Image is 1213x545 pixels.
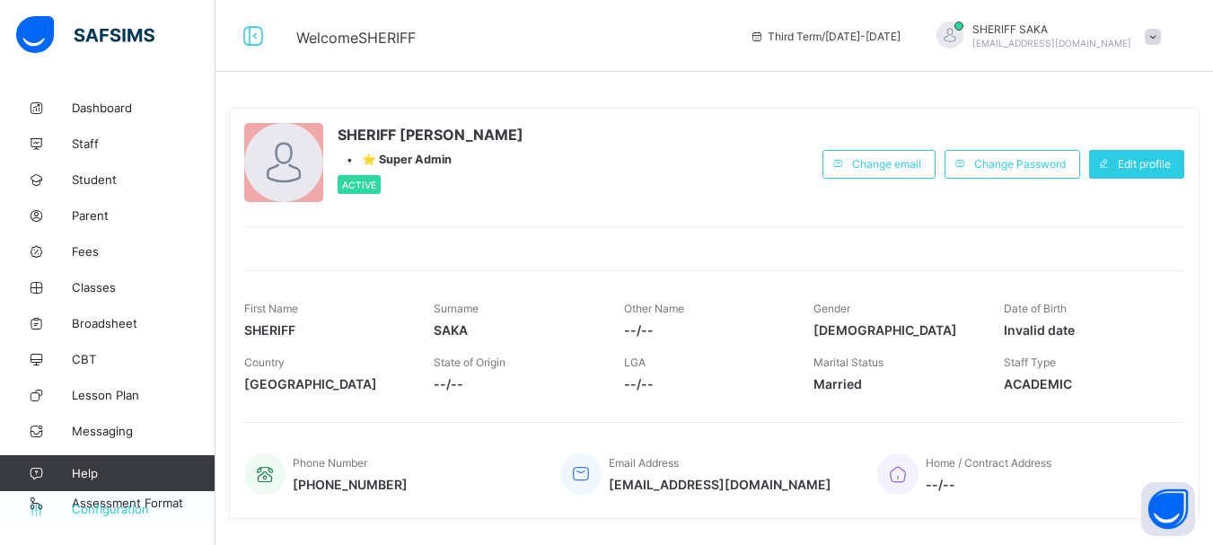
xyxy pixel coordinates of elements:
span: Fees [72,244,215,259]
span: --/-- [926,477,1051,492]
span: session/term information [750,30,901,43]
span: [EMAIL_ADDRESS][DOMAIN_NAME] [972,38,1131,48]
img: safsims [16,16,154,54]
span: Change email [852,157,921,171]
button: Open asap [1141,482,1195,536]
span: ⭐ Super Admin [362,153,452,166]
span: Staff [72,136,215,151]
span: ACADEMIC [1004,376,1166,391]
span: CBT [72,352,215,366]
span: Other Name [624,302,684,315]
span: [PHONE_NUMBER] [293,477,408,492]
span: --/-- [624,376,787,391]
span: SHERIFF [244,322,407,338]
span: Phone Number [293,456,367,470]
span: Help [72,466,215,480]
span: Gender [813,302,850,315]
span: SHERIFF [PERSON_NAME] [338,126,523,144]
span: Married [813,376,976,391]
span: Messaging [72,424,215,438]
span: Configuration [72,502,215,516]
span: Home / Contract Address [926,456,1051,470]
span: Date of Birth [1004,302,1067,315]
span: --/-- [624,322,787,338]
span: Dashboard [72,101,215,115]
span: Broadsheet [72,316,215,330]
span: Country [244,356,285,369]
span: State of Origin [434,356,505,369]
span: Student [72,172,215,187]
span: Classes [72,280,215,294]
span: Parent [72,208,215,223]
span: [EMAIL_ADDRESS][DOMAIN_NAME] [609,477,831,492]
span: Welcome SHERIFF [296,29,416,47]
span: SAKA [434,322,596,338]
span: SHERIFF SAKA [972,22,1131,36]
span: First Name [244,302,298,315]
div: • [338,153,523,166]
span: Invalid date [1004,322,1166,338]
span: Surname [434,302,479,315]
span: Active [342,180,376,190]
div: SHERIFFSAKA [919,22,1170,51]
span: Change Password [974,157,1066,171]
span: [DEMOGRAPHIC_DATA] [813,322,976,338]
span: Marital Status [813,356,883,369]
span: Edit profile [1118,157,1171,171]
span: Lesson Plan [72,388,215,402]
span: [GEOGRAPHIC_DATA] [244,376,407,391]
span: --/-- [434,376,596,391]
span: Staff Type [1004,356,1056,369]
span: LGA [624,356,646,369]
span: Email Address [609,456,679,470]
